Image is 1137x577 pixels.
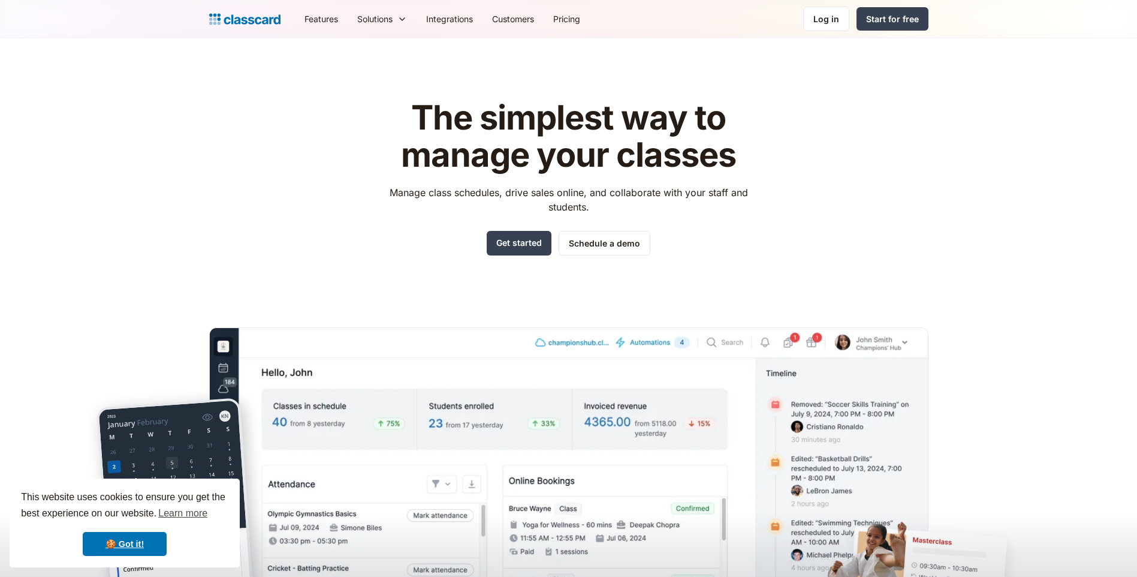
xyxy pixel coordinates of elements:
[856,7,928,31] a: Start for free
[544,5,590,32] a: Pricing
[21,490,228,522] span: This website uses cookies to ensure you get the best experience on our website.
[487,231,551,256] a: Get started
[156,504,209,522] a: learn more about cookies
[559,231,650,256] a: Schedule a demo
[417,5,482,32] a: Integrations
[378,185,759,214] p: Manage class schedules, drive sales online, and collaborate with your staff and students.
[83,532,167,556] a: dismiss cookie message
[378,100,759,173] h1: The simplest way to manage your classes
[482,5,544,32] a: Customers
[803,7,849,31] a: Log in
[295,5,348,32] a: Features
[866,13,919,25] div: Start for free
[813,13,839,25] div: Log in
[348,5,417,32] div: Solutions
[209,11,281,28] a: home
[357,13,393,25] div: Solutions
[10,479,240,567] div: cookieconsent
